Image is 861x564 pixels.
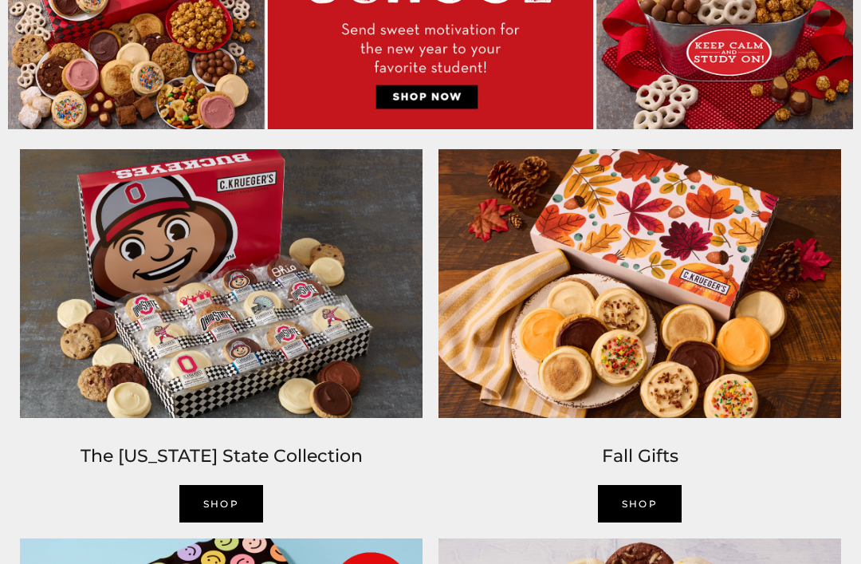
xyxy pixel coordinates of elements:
[12,141,431,426] img: C.Krueger’s image
[20,442,423,471] h2: The [US_STATE] State Collection
[431,141,849,426] img: C.Krueger’s image
[438,442,841,471] h2: Fall Gifts
[598,485,682,523] a: SHOP
[179,485,264,523] a: SHOP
